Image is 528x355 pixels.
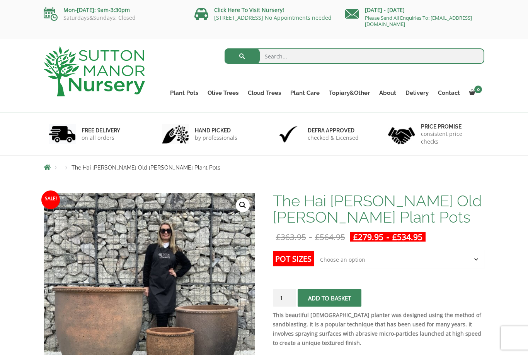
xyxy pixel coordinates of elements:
[82,127,120,134] h6: FREE DELIVERY
[44,5,183,15] p: Mon-[DATE]: 9am-3:30pm
[273,289,296,307] input: Product quantity
[273,232,348,242] del: -
[474,86,482,93] span: 0
[365,14,472,27] a: Please Send All Enquiries To: [EMAIL_ADDRESS][DOMAIN_NAME]
[165,87,203,98] a: Plant Pots
[273,311,481,346] strong: This beautiful [DEMOGRAPHIC_DATA] planter was designed using the method of sandblasting. It is a ...
[44,46,145,96] img: logo
[350,232,426,242] ins: -
[243,87,286,98] a: Cloud Trees
[276,232,306,242] bdi: 363.95
[82,134,120,142] p: on all orders
[465,87,484,98] a: 0
[44,164,484,170] nav: Breadcrumbs
[195,134,237,142] p: by professionals
[308,134,359,142] p: checked & Licensed
[392,232,422,242] bdi: 534.95
[433,87,465,98] a: Contact
[298,289,361,307] button: Add to basket
[388,122,415,146] img: 4.jpg
[203,87,243,98] a: Olive Trees
[308,127,359,134] h6: Defra approved
[315,232,320,242] span: £
[49,124,76,144] img: 1.jpg
[315,232,345,242] bdi: 564.95
[214,6,284,14] a: Click Here To Visit Nursery!
[275,124,302,144] img: 3.jpg
[375,87,401,98] a: About
[44,15,183,21] p: Saturdays&Sundays: Closed
[421,123,480,130] h6: Price promise
[273,251,314,266] label: Pot Sizes
[273,193,484,225] h1: The Hai [PERSON_NAME] Old [PERSON_NAME] Plant Pots
[353,232,383,242] bdi: 279.95
[225,48,485,64] input: Search...
[324,87,375,98] a: Topiary&Other
[421,130,480,146] p: consistent price checks
[162,124,189,144] img: 2.jpg
[392,232,397,242] span: £
[214,14,332,21] a: [STREET_ADDRESS] No Appointments needed
[286,87,324,98] a: Plant Care
[401,87,433,98] a: Delivery
[41,190,60,209] span: Sale!
[276,232,281,242] span: £
[72,165,220,171] span: The Hai [PERSON_NAME] Old [PERSON_NAME] Plant Pots
[353,232,358,242] span: £
[236,198,250,212] a: View full-screen image gallery
[195,127,237,134] h6: hand picked
[345,5,484,15] p: [DATE] - [DATE]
